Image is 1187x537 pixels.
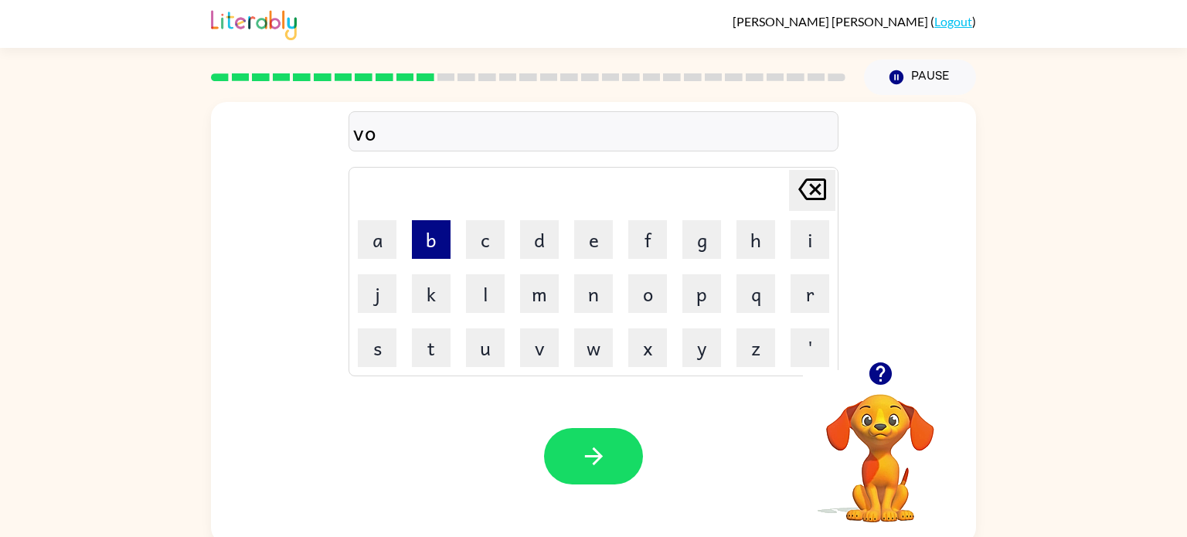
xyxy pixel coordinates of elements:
[682,274,721,313] button: p
[353,116,834,148] div: vo
[733,14,930,29] span: [PERSON_NAME] [PERSON_NAME]
[628,220,667,259] button: f
[520,274,559,313] button: m
[864,59,976,95] button: Pause
[520,220,559,259] button: d
[358,328,396,367] button: s
[791,328,829,367] button: '
[934,14,972,29] a: Logout
[791,220,829,259] button: i
[736,220,775,259] button: h
[574,274,613,313] button: n
[736,328,775,367] button: z
[682,220,721,259] button: g
[412,274,451,313] button: k
[412,220,451,259] button: b
[791,274,829,313] button: r
[733,14,976,29] div: ( )
[803,370,957,525] video: Your browser must support playing .mp4 files to use Literably. Please try using another browser.
[628,328,667,367] button: x
[736,274,775,313] button: q
[358,274,396,313] button: j
[628,274,667,313] button: o
[520,328,559,367] button: v
[466,274,505,313] button: l
[466,220,505,259] button: c
[412,328,451,367] button: t
[211,6,297,40] img: Literably
[574,328,613,367] button: w
[358,220,396,259] button: a
[574,220,613,259] button: e
[682,328,721,367] button: y
[466,328,505,367] button: u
